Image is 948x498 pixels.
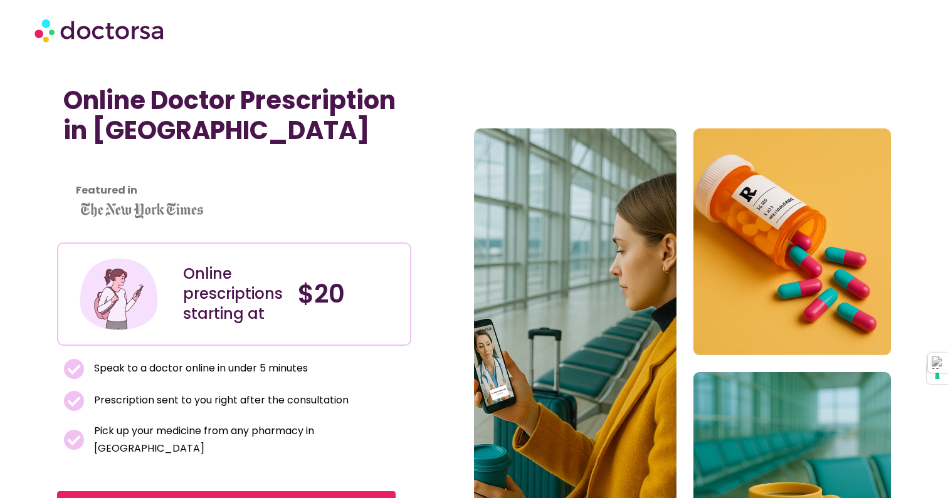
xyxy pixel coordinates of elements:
span: Pick up your medicine from any pharmacy in [GEOGRAPHIC_DATA] [91,422,405,457]
div: Online prescriptions starting at [183,264,286,324]
button: Your consent preferences for tracking technologies [927,363,948,384]
img: Illustration depicting a young woman in a casual outfit, engaged with her smartphone. She has a p... [78,253,160,335]
h4: $20 [298,279,401,309]
h1: Online Doctor Prescription in [GEOGRAPHIC_DATA] [63,85,406,145]
iframe: Customer reviews powered by Trustpilot [63,158,251,173]
span: Prescription sent to you right after the consultation [91,392,349,409]
strong: Featured in [76,183,137,197]
span: Speak to a doctor online in under 5 minutes [91,360,308,377]
iframe: Customer reviews powered by Trustpilot [63,173,406,188]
